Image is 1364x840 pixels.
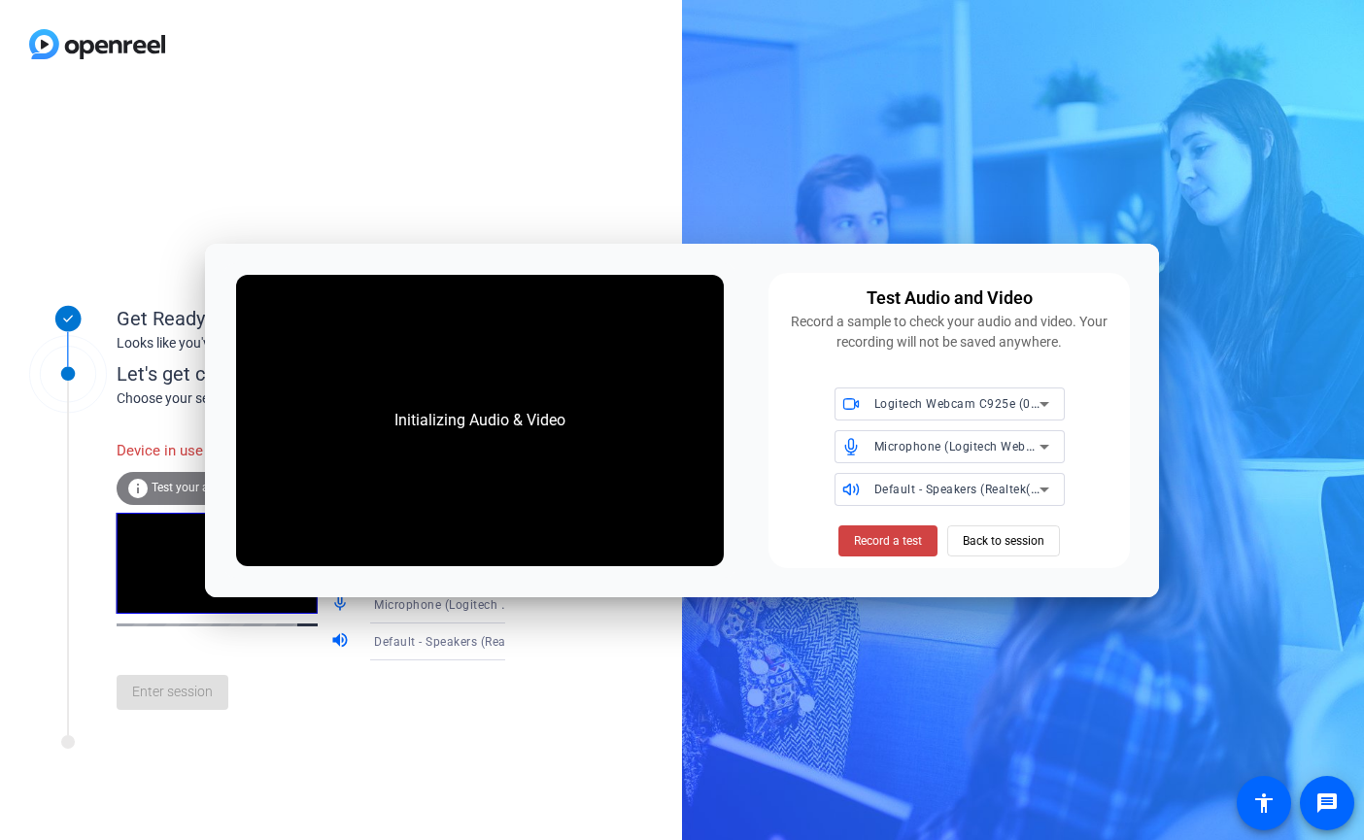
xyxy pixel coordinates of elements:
div: Looks like you've been invited to join [117,333,505,353]
button: Record a test [838,525,938,556]
div: Record a sample to check your audio and video. Your recording will not be saved anywhere. [780,312,1119,353]
mat-icon: volume_up [330,630,354,654]
div: Device in use [117,430,330,472]
span: Logitech Webcam C925e (046d:085b) [874,395,1090,411]
mat-icon: message [1315,791,1339,815]
div: Initializing Audio & Video [375,389,585,452]
button: Back to session [947,525,1060,556]
mat-icon: accessibility [1252,791,1276,815]
span: Back to session [963,522,1044,559]
span: Default - Speakers (Realtek(R) Audio) [874,481,1084,496]
span: Record a test [854,532,922,550]
span: Test your audio and video [152,481,287,494]
div: Let's get connected. [117,359,545,388]
span: Default - Speakers (Realtek(R) Audio) [374,633,584,649]
div: Test Audio and Video [867,285,1033,312]
mat-icon: mic_none [330,593,354,617]
mat-icon: info [126,477,150,500]
div: Get Ready! [117,304,505,333]
span: Microphone (Logitech Webcam C925e) (046d:085b) [874,438,1169,454]
div: Choose your settings [117,388,545,409]
span: Microphone (Logitech Webcam C925e) (046d:085b) [374,596,668,612]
